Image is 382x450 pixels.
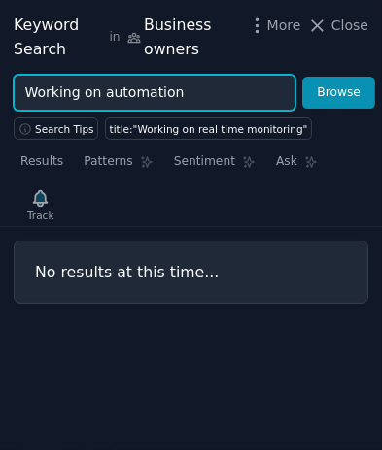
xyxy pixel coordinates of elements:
a: Sentiment [167,146,262,186]
a: Patterns [77,146,159,186]
a: Ask [269,146,325,186]
h3: No results at this time... [35,262,347,282]
span: Results [20,153,63,171]
span: Search Tips [35,122,94,136]
span: in [109,29,120,47]
span: Ask [276,153,297,171]
span: Patterns [84,153,132,171]
a: title:"Working on real time monitoring" [105,117,312,140]
button: Search Tips [14,117,98,140]
input: Try a keyword related to your business [14,75,295,111]
button: Close [307,16,368,36]
div: title:"Working on real time monitoring" [110,122,308,136]
span: Sentiment [174,153,235,171]
button: More [247,16,301,36]
button: Browse [302,77,375,110]
a: Results [14,146,70,186]
span: More [267,16,301,36]
div: Keyword Search Business owners [14,14,236,61]
span: Close [331,16,368,36]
